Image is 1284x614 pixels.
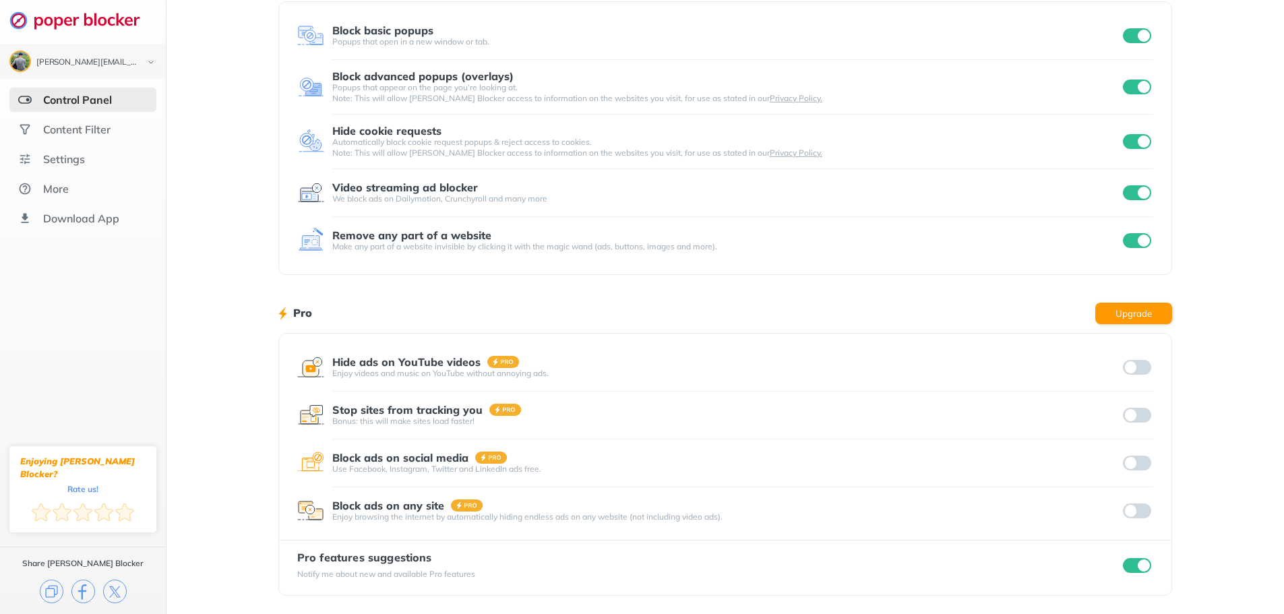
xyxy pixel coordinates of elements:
div: Enjoying [PERSON_NAME] Blocker? [20,455,146,481]
div: Video streaming ad blocker [332,181,478,193]
a: Privacy Policy. [770,93,822,103]
img: pro-badge.svg [487,356,520,368]
div: Remove any part of a website [332,229,491,241]
div: Hide ads on YouTube videos [332,356,481,368]
img: features-selected.svg [18,93,32,106]
img: x.svg [103,580,127,603]
div: Stop sites from tracking you [332,404,483,416]
div: Share [PERSON_NAME] Blocker [22,558,144,569]
div: Pro features suggestions [297,551,475,563]
div: Make any part of a website invisible by clicking it with the magic wand (ads, buttons, images and... [332,241,1121,252]
img: logo-webpage.svg [9,11,154,30]
img: feature icon [297,128,324,155]
img: pro-badge.svg [451,499,483,512]
img: facebook.svg [71,580,95,603]
img: pro-badge.svg [489,404,522,416]
img: feature icon [297,354,324,381]
button: Upgrade [1095,303,1172,324]
div: Enjoy videos and music on YouTube without annoying ads. [332,368,1121,379]
div: More [43,182,69,195]
div: Download App [43,212,119,225]
img: ACg8ocKT6LRjctRVDgyqC7YpP7liywKr-F5QP5IVDFC9MbCWqAwn9A=s96-c [11,52,30,71]
div: Settings [43,152,85,166]
img: feature icon [297,179,324,206]
a: Privacy Policy. [770,148,822,158]
div: Content Filter [43,123,111,136]
div: Block ads on any site [332,499,444,512]
img: feature icon [297,402,324,429]
div: Automatically block cookie request popups & reject access to cookies. Note: This will allow [PERS... [332,137,1121,158]
img: social.svg [18,123,32,136]
div: Block ads on social media [332,452,468,464]
img: feature icon [297,497,324,524]
div: Enjoy browsing the internet by automatically hiding endless ads on any website (not including vid... [332,512,1121,522]
img: feature icon [297,227,324,254]
div: Control Panel [43,93,112,106]
div: Popups that open in a new window or tab. [332,36,1121,47]
img: about.svg [18,182,32,195]
div: Use Facebook, Instagram, Twitter and LinkedIn ads free. [332,464,1121,474]
div: Hide cookie requests [332,125,441,137]
img: download-app.svg [18,212,32,225]
div: Popups that appear on the page you’re looking at. Note: This will allow [PERSON_NAME] Blocker acc... [332,82,1121,104]
div: Block basic popups [332,24,433,36]
img: feature icon [297,73,324,100]
div: Notify me about new and available Pro features [297,569,475,580]
div: We block ads on Dailymotion, Crunchyroll and many more [332,193,1121,204]
h1: Pro [293,304,312,321]
img: lighting bolt [278,305,287,321]
div: joshua.dsb@gmail.com [36,58,136,67]
img: settings.svg [18,152,32,166]
img: feature icon [297,22,324,49]
div: Rate us! [67,486,98,492]
div: Block advanced popups (overlays) [332,70,514,82]
img: pro-badge.svg [475,452,508,464]
img: feature icon [297,450,324,477]
img: chevron-bottom-black.svg [143,55,159,69]
img: copy.svg [40,580,63,603]
div: Bonus: this will make sites load faster! [332,416,1121,427]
